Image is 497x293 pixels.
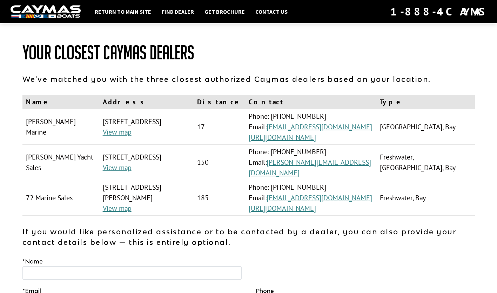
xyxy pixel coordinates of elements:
td: [STREET_ADDRESS] [99,109,194,145]
td: Freshwater, Bay [376,180,475,216]
p: If you would like personalized assistance or to be contacted by a dealer, you can also provide yo... [22,226,475,247]
td: [PERSON_NAME] Marine [22,109,99,145]
a: [EMAIL_ADDRESS][DOMAIN_NAME] [267,193,372,202]
img: white-logo-c9c8dbefe5ff5ceceb0f0178aa75bf4bb51f6bca0971e226c86eb53dfe498488.png [11,5,81,18]
td: [STREET_ADDRESS][PERSON_NAME] [99,180,194,216]
th: Distance [194,95,245,109]
td: Freshwater, [GEOGRAPHIC_DATA], Bay [376,145,475,180]
a: [URL][DOMAIN_NAME] [249,204,316,213]
td: Phone: [PHONE_NUMBER] Email: [245,145,376,180]
a: Contact Us [252,7,291,16]
th: Address [99,95,194,109]
td: 72 Marine Sales [22,180,99,216]
td: 185 [194,180,245,216]
div: 1-888-4CAYMAS [390,4,486,19]
td: 17 [194,109,245,145]
td: Phone: [PHONE_NUMBER] Email: [245,109,376,145]
a: View map [103,128,132,137]
a: [EMAIL_ADDRESS][DOMAIN_NAME] [267,122,372,131]
th: Type [376,95,475,109]
td: [PERSON_NAME] Yacht Sales [22,145,99,180]
a: View map [103,163,132,172]
a: Get Brochure [201,7,248,16]
a: [URL][DOMAIN_NAME] [249,133,316,142]
label: Name [22,257,43,266]
th: Name [22,95,99,109]
td: 150 [194,145,245,180]
a: View map [103,204,132,213]
p: We've matched you with the three closest authorized Caymas dealers based on your location. [22,74,475,84]
th: Contact [245,95,376,109]
a: Return to main site [91,7,155,16]
td: [STREET_ADDRESS] [99,145,194,180]
a: Find Dealer [158,7,197,16]
a: [PERSON_NAME][EMAIL_ADDRESS][DOMAIN_NAME] [249,158,371,177]
h1: Your Closest Caymas Dealers [22,42,475,63]
td: [GEOGRAPHIC_DATA], Bay [376,109,475,145]
td: Phone: [PHONE_NUMBER] Email: [245,180,376,216]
